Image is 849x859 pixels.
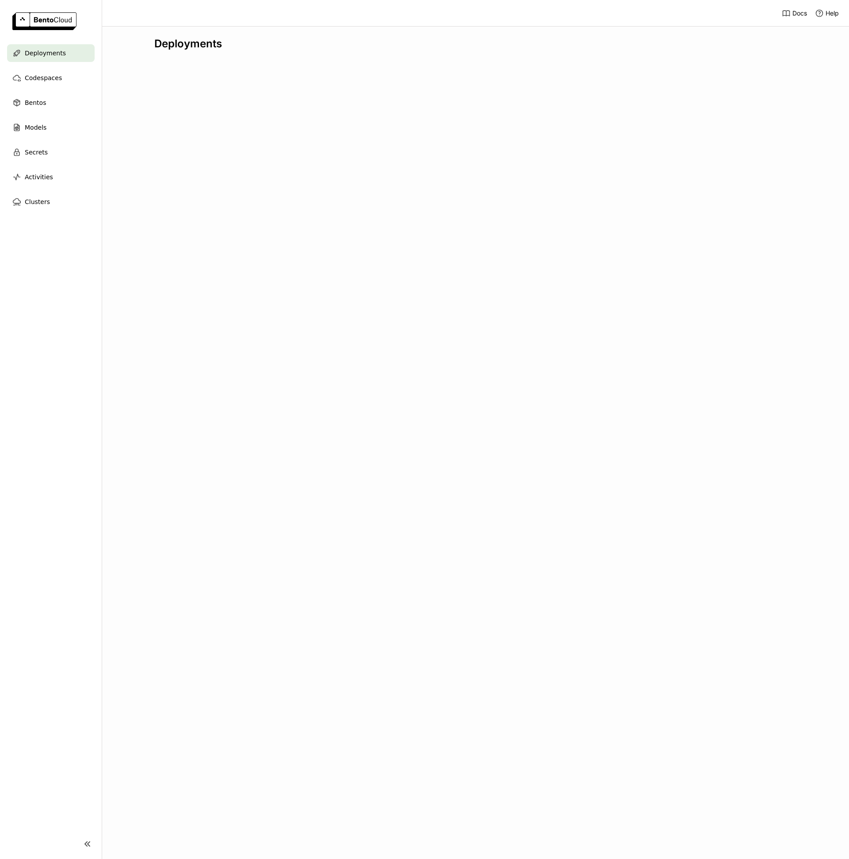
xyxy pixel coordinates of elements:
a: Clusters [7,193,95,211]
a: Secrets [7,143,95,161]
a: Docs [782,9,807,18]
a: Bentos [7,94,95,112]
span: Activities [25,172,53,182]
a: Models [7,119,95,136]
span: Models [25,122,46,133]
div: Help [815,9,839,18]
span: Clusters [25,196,50,207]
span: Bentos [25,97,46,108]
span: Secrets [25,147,48,158]
span: Codespaces [25,73,62,83]
a: Activities [7,168,95,186]
span: Deployments [25,48,66,58]
span: Docs [792,9,807,17]
div: Deployments [154,37,796,50]
img: logo [12,12,76,30]
span: Help [826,9,839,17]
